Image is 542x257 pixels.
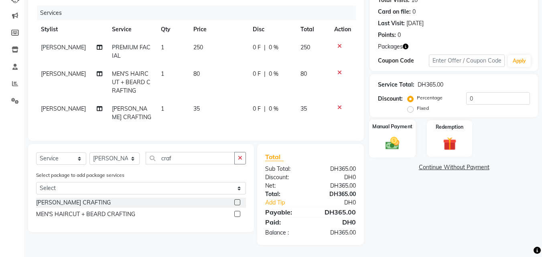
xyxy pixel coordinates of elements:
[41,105,86,112] span: [PERSON_NAME]
[311,165,362,173] div: DH365.00
[398,31,401,39] div: 0
[296,20,330,38] th: Total
[112,70,150,94] span: MEN'S HAIRCUT + BEARD CRAFTING
[259,173,311,182] div: Discount:
[161,70,164,77] span: 1
[41,44,86,51] span: [PERSON_NAME]
[41,70,86,77] span: [PERSON_NAME]
[37,6,362,20] div: Services
[112,44,150,59] span: PREMIUM FACIAL
[372,123,412,130] label: Manual Payment
[311,229,362,237] div: DH365.00
[259,229,311,237] div: Balance :
[269,43,278,52] span: 0 %
[381,135,404,151] img: _cash.svg
[36,20,107,38] th: Stylist
[378,8,411,16] div: Card on file:
[378,81,414,89] div: Service Total:
[378,31,396,39] div: Points:
[253,70,261,78] span: 0 F
[378,19,405,28] div: Last Visit:
[269,70,278,78] span: 0 %
[36,172,124,179] label: Select package to add package services
[378,95,403,103] div: Discount:
[300,44,310,51] span: 250
[253,105,261,113] span: 0 F
[269,105,278,113] span: 0 %
[412,8,416,16] div: 0
[265,153,284,161] span: Total
[259,190,311,198] div: Total:
[319,198,362,207] div: DH0
[378,57,428,65] div: Coupon Code
[161,44,164,51] span: 1
[418,81,443,89] div: DH365.00
[264,43,266,52] span: |
[429,55,505,67] input: Enter Offer / Coupon Code
[146,152,235,164] input: Search or Scan
[264,105,266,113] span: |
[311,190,362,198] div: DH365.00
[371,163,536,172] a: Continue Without Payment
[36,210,135,219] div: MEN'S HAIRCUT + BEARD CRAFTING
[417,105,429,112] label: Fixed
[406,19,424,28] div: [DATE]
[107,20,156,38] th: Service
[300,70,307,77] span: 80
[259,182,311,190] div: Net:
[439,136,461,152] img: _gift.svg
[259,165,311,173] div: Sub Total:
[193,105,200,112] span: 35
[329,20,356,38] th: Action
[36,198,111,207] div: [PERSON_NAME] CRAFTING
[259,207,311,217] div: Payable:
[417,94,443,101] label: Percentage
[259,217,311,227] div: Paid:
[311,173,362,182] div: DH0
[193,44,203,51] span: 250
[508,55,531,67] button: Apply
[264,70,266,78] span: |
[311,217,362,227] div: DH0
[189,20,248,38] th: Price
[156,20,189,38] th: Qty
[436,123,463,131] label: Redemption
[311,207,362,217] div: DH365.00
[161,105,164,112] span: 1
[300,105,307,112] span: 35
[193,70,200,77] span: 80
[253,43,261,52] span: 0 F
[259,198,319,207] a: Add Tip
[378,42,403,51] span: Packages
[112,105,151,121] span: [PERSON_NAME] CRAFTING
[311,182,362,190] div: DH365.00
[248,20,296,38] th: Disc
